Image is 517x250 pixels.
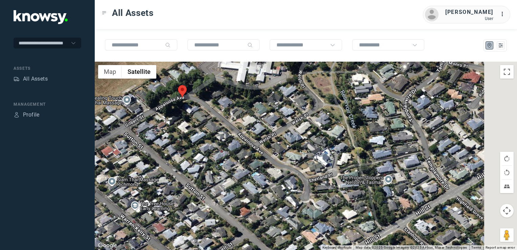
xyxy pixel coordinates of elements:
[14,112,20,118] div: Profile
[500,228,514,242] button: Drag Pegman onto the map to open Street View
[23,75,48,83] div: All Assets
[98,65,122,79] button: Show street map
[500,65,514,79] button: Toggle fullscreen view
[102,11,107,15] div: Toggle Menu
[14,111,40,119] a: ProfileProfile
[500,152,514,165] button: Rotate map clockwise
[247,42,253,48] div: Search
[356,246,467,249] span: Map data ©2025 Google Imagery ©2025 Airbus, Maxar Technologies
[487,42,493,48] div: Map
[500,12,507,17] tspan: ...
[23,111,40,119] div: Profile
[14,101,81,107] div: Management
[471,246,481,249] a: Terms (opens in new tab)
[498,42,504,48] div: List
[122,65,156,79] button: Show satellite imagery
[425,8,439,21] img: avatar.png
[445,16,493,21] div: User
[14,65,81,71] div: Assets
[112,7,154,19] span: All Assets
[445,8,493,16] div: [PERSON_NAME]
[96,241,119,250] img: Google
[500,180,514,193] button: Tilt map
[500,204,514,217] button: Map camera controls
[14,10,68,24] img: Application Logo
[322,245,352,250] button: Keyboard shortcuts
[500,10,508,19] div: :
[96,241,119,250] a: Open this area in Google Maps (opens a new window)
[500,10,508,18] div: :
[500,166,514,179] button: Rotate map counterclockwise
[486,246,515,249] a: Report a map error
[14,75,48,83] a: AssetsAll Assets
[165,42,171,48] div: Search
[14,76,20,82] div: Assets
